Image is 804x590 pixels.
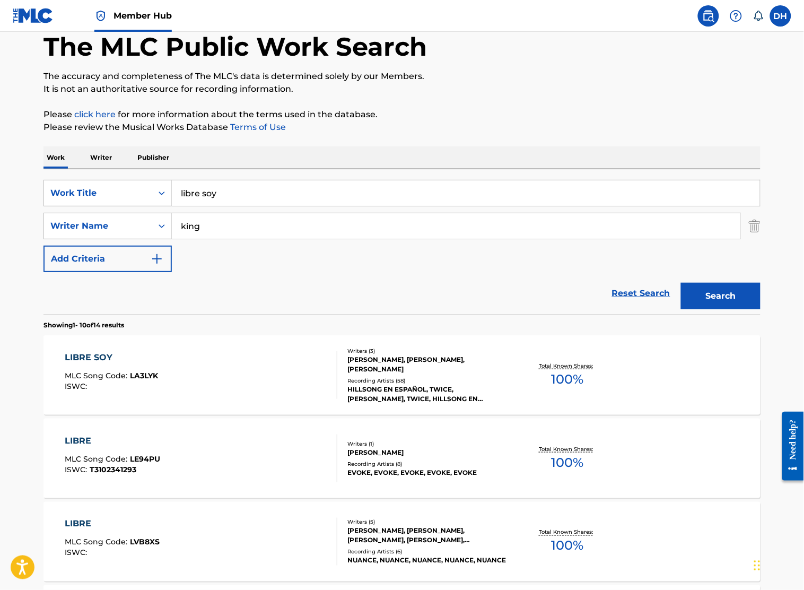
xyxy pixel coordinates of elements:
a: Public Search [698,5,719,27]
div: Writers ( 1 ) [347,440,508,448]
div: EVOKE, EVOKE, EVOKE, EVOKE, EVOKE [347,468,508,478]
p: The accuracy and completeness of The MLC's data is determined solely by our Members. [43,70,761,83]
div: Recording Artists ( 8 ) [347,460,508,468]
p: Total Known Shares: [539,362,596,370]
span: 100 % [551,453,583,472]
div: [PERSON_NAME] [347,448,508,457]
p: Total Known Shares: [539,445,596,453]
span: T3102341293 [90,465,137,474]
div: Writers ( 3 ) [347,347,508,355]
a: LIBRE SOYMLC Song Code:LA3LYKISWC:Writers (3)[PERSON_NAME], [PERSON_NAME], [PERSON_NAME]Recording... [43,335,761,415]
p: Writer [87,146,115,169]
p: Please review the Musical Works Database [43,121,761,134]
iframe: Chat Widget [751,539,804,590]
p: Publisher [134,146,172,169]
img: MLC Logo [13,8,54,23]
a: click here [74,109,116,119]
a: LIBREMLC Song Code:LE94PUISWC:T3102341293Writers (1)[PERSON_NAME]Recording Artists (8)EVOKE, EVOK... [43,419,761,498]
div: Drag [754,550,761,582]
p: It is not an authoritative source for recording information. [43,83,761,96]
div: Work Title [50,187,146,199]
p: Work [43,146,68,169]
span: 100 % [551,536,583,556]
p: Showing 1 - 10 of 14 results [43,320,124,330]
img: 9d2ae6d4665cec9f34b9.svg [151,253,163,265]
h1: The MLC Public Work Search [43,31,427,63]
div: [PERSON_NAME], [PERSON_NAME], [PERSON_NAME], [PERSON_NAME], [PERSON_NAME] [347,526,508,545]
div: LIBRE [65,518,160,531]
span: MLC Song Code : [65,371,130,380]
button: Search [681,283,761,309]
div: LIBRE SOY [65,351,159,364]
a: LIBREMLC Song Code:LVB8XSISWC:Writers (5)[PERSON_NAME], [PERSON_NAME], [PERSON_NAME], [PERSON_NAM... [43,502,761,582]
a: Reset Search [607,282,676,305]
a: Terms of Use [228,122,286,132]
img: Delete Criterion [749,213,761,239]
span: Member Hub [113,10,172,22]
div: Writer Name [50,220,146,232]
button: Add Criteria [43,246,172,272]
span: LE94PU [130,454,161,464]
span: ISWC : [65,465,90,474]
span: ISWC : [65,381,90,391]
p: Total Known Shares: [539,528,596,536]
div: Writers ( 5 ) [347,518,508,526]
span: ISWC : [65,548,90,558]
div: Notifications [753,11,764,21]
iframe: Resource Center [774,403,804,489]
div: [PERSON_NAME], [PERSON_NAME], [PERSON_NAME] [347,355,508,374]
p: Please for more information about the terms used in the database. [43,108,761,121]
span: 100 % [551,370,583,389]
span: MLC Song Code : [65,454,130,464]
img: search [702,10,715,22]
span: MLC Song Code : [65,537,130,547]
div: Help [726,5,747,27]
span: LVB8XS [130,537,160,547]
div: HILLSONG EN ESPAÑOL, TWICE,[PERSON_NAME], TWICE, HILLSONG EN ESPAÑOL, [GEOGRAPHIC_DATA] EN ESPAÑOL [347,385,508,404]
div: NUANCE, NUANCE, NUANCE, NUANCE, NUANCE [347,556,508,566]
span: LA3LYK [130,371,159,380]
img: help [730,10,742,22]
div: User Menu [770,5,791,27]
div: Recording Artists ( 58 ) [347,377,508,385]
img: Top Rightsholder [94,10,107,22]
div: Recording Artists ( 6 ) [347,548,508,556]
div: LIBRE [65,435,161,447]
form: Search Form [43,180,761,315]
